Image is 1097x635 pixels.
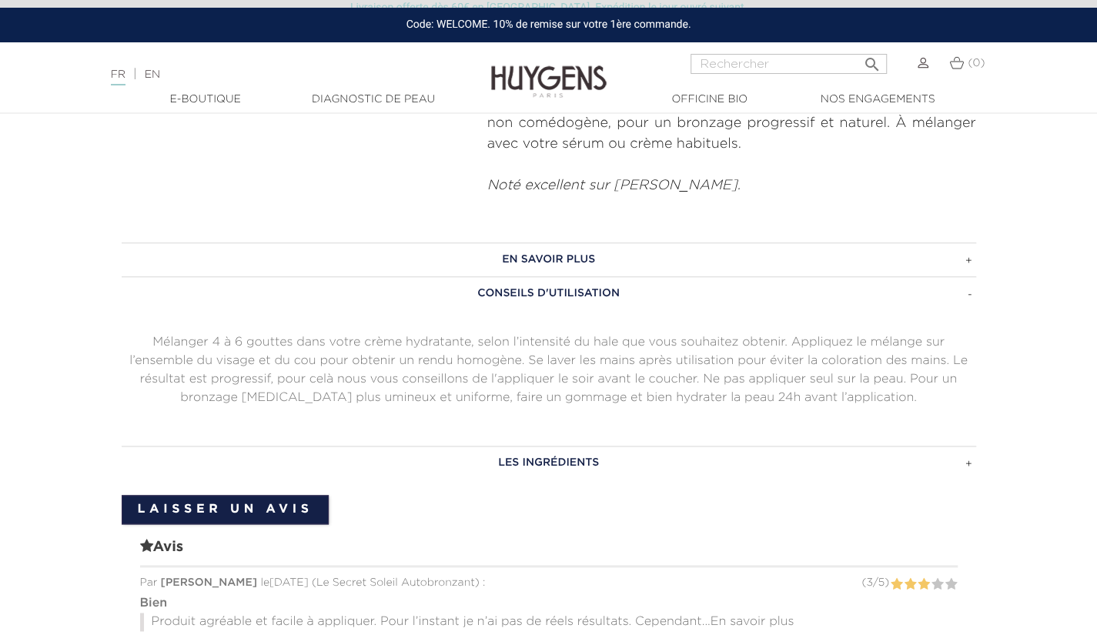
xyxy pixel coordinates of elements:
[858,49,885,70] button: 
[140,536,958,567] span: Avis
[862,51,881,69] i: 
[161,577,258,588] span: [PERSON_NAME]
[145,69,160,80] a: EN
[122,446,976,480] a: LES INGRÉDIENTS
[917,575,930,594] label: 3
[129,92,283,108] a: E-Boutique
[122,495,329,524] a: Laisser un avis
[140,613,958,631] p: Produit agréable et facile à appliquer. Pour l’instant je n’ai pas de réels résultats. Cependant...
[316,577,475,588] span: Le Secret Soleil Autobronzant
[103,65,446,84] div: |
[878,577,884,588] span: 5
[487,179,741,192] em: Noté excellent sur [PERSON_NAME].
[931,575,944,594] label: 4
[801,92,955,108] a: Nos engagements
[861,575,889,591] div: ( / )
[691,54,887,74] input: Rechercher
[140,597,168,610] strong: Bien
[491,41,607,100] img: Huygens
[633,92,787,108] a: Officine Bio
[111,69,125,85] a: FR
[122,333,976,407] p: Mélanger 4 à 6 gouttes dans votre crème hydratante, selon l’intensité du hale que vous souhaitez ...
[945,575,958,594] label: 5
[711,616,794,628] span: En savoir plus
[890,575,903,594] label: 1
[866,577,872,588] span: 3
[296,92,450,108] a: Diagnostic de peau
[968,58,985,69] span: (0)
[140,575,958,591] div: Par le [DATE] ( ) :
[122,242,976,276] a: EN SAVOIR PLUS
[904,575,917,594] label: 2
[122,276,976,310] a: CONSEILS D'UTILISATION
